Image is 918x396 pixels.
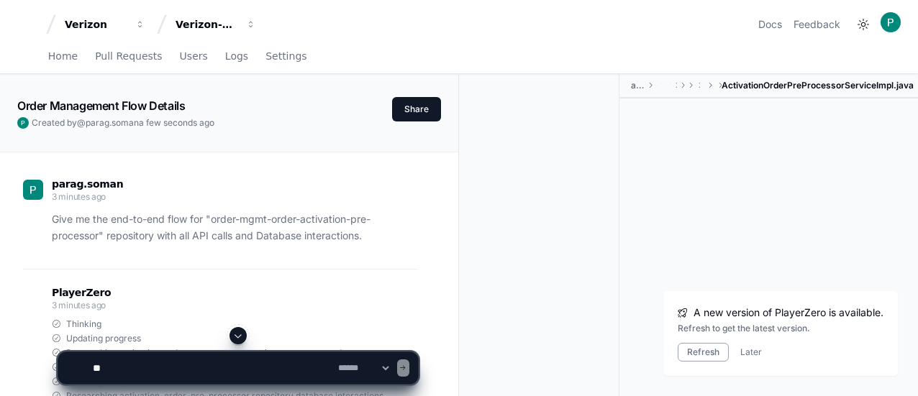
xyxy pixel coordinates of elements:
[678,343,729,362] button: Refresh
[176,17,237,32] div: Verizon-Clarify-Order-Management
[17,117,29,129] img: ACg8ocLL3vXvdba5S5V7nChXuiKYjYAj5GQFF3QGVBb6etwgLiZA=s96-c
[17,98,185,113] app-text-character-animate: Order Management Flow Details
[95,40,162,73] a: Pull Requests
[265,52,306,60] span: Settings
[52,178,123,190] span: parag.soman
[77,117,86,128] span: @
[95,52,162,60] span: Pull Requests
[225,52,248,60] span: Logs
[48,40,78,73] a: Home
[740,346,762,358] button: Later
[52,211,418,244] p: Give me the end-to-end flow for "order-mgmt-order-activation-pre-processor" repository with all A...
[758,17,782,32] a: Docs
[794,17,840,32] button: Feedback
[86,117,139,128] span: parag.soman
[180,52,208,60] span: Users
[66,318,101,330] span: Thinking
[32,117,214,129] span: Created by
[881,12,901,32] img: ACg8ocLL3vXvdba5S5V7nChXuiKYjYAj5GQFF3QGVBb6etwgLiZA=s96-c
[52,191,106,202] span: 3 minutes ago
[872,349,911,387] iframe: Open customer support
[180,40,208,73] a: Users
[694,305,883,320] span: A new version of PlayerZero is available.
[139,117,214,128] span: a few seconds ago
[678,323,883,334] div: Refresh to get the latest version.
[225,40,248,73] a: Logs
[65,17,127,32] div: Verizon
[631,80,645,91] span: activation-order-pre-processor
[48,52,78,60] span: Home
[392,97,441,121] button: Share
[722,80,914,91] span: ActivationOrderPreProcessorServiceImpl.java
[52,300,106,310] span: 3 minutes ago
[265,40,306,73] a: Settings
[52,288,111,297] span: PlayerZero
[59,11,151,37] button: Verizon
[23,180,43,200] img: ACg8ocLL3vXvdba5S5V7nChXuiKYjYAj5GQFF3QGVBb6etwgLiZA=s96-c
[170,11,262,37] button: Verizon-Clarify-Order-Management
